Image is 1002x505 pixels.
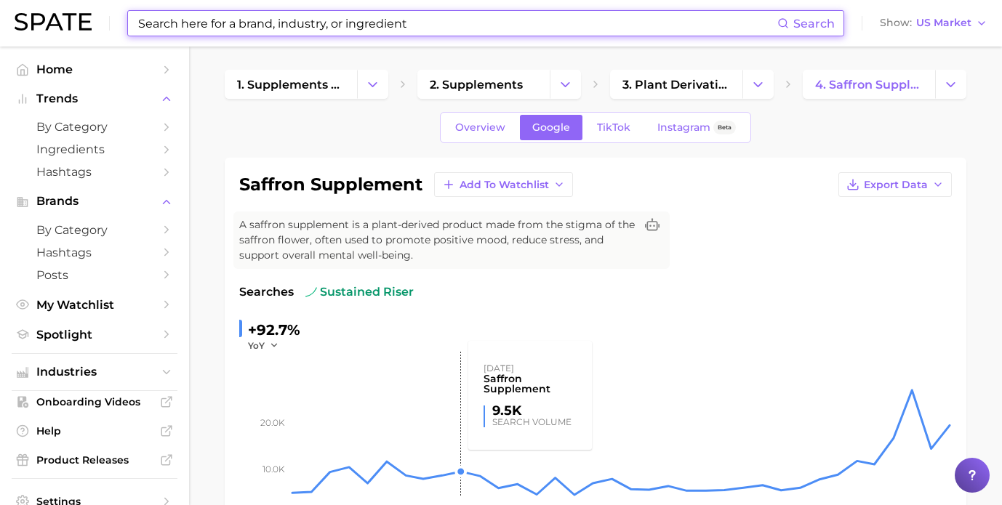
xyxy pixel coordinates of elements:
[12,219,177,241] a: by Category
[12,391,177,413] a: Onboarding Videos
[585,115,643,140] a: TikTok
[15,13,92,31] img: SPATE
[430,78,523,92] span: 2. supplements
[239,283,294,301] span: Searches
[460,179,549,191] span: Add to Watchlist
[248,318,300,342] div: +92.7%
[305,286,317,298] img: sustained riser
[443,115,518,140] a: Overview
[880,19,912,27] span: Show
[597,121,630,134] span: TikTok
[718,121,732,134] span: Beta
[645,115,748,140] a: InstagramBeta
[550,70,581,99] button: Change Category
[36,453,153,466] span: Product Releases
[12,116,177,138] a: by Category
[12,241,177,264] a: Hashtags
[36,165,153,179] span: Hashtags
[935,70,966,99] button: Change Category
[36,62,153,76] span: Home
[262,464,285,474] tspan: 10.0k
[36,395,153,408] span: Onboarding Videos
[12,88,177,110] button: Trends
[434,172,573,197] button: Add to Watchlist
[657,121,710,134] span: Instagram
[248,339,279,352] button: YoY
[36,195,153,208] span: Brands
[237,78,345,92] span: 1. supplements & ingestibles
[36,246,153,259] span: Hashtags
[36,223,153,237] span: by Category
[12,190,177,212] button: Brands
[12,138,177,161] a: Ingredients
[36,120,153,134] span: by Category
[225,70,357,99] a: 1. supplements & ingestibles
[239,176,422,193] h1: saffron supplement
[36,142,153,156] span: Ingredients
[36,298,153,312] span: My Watchlist
[36,424,153,437] span: Help
[417,70,550,99] a: 2. supplements
[12,161,177,183] a: Hashtags
[36,268,153,282] span: Posts
[357,70,388,99] button: Change Category
[12,361,177,383] button: Industries
[12,323,177,346] a: Spotlight
[12,449,177,471] a: Product Releases
[916,19,971,27] span: US Market
[36,92,153,105] span: Trends
[248,339,265,352] span: YoY
[36,328,153,342] span: Spotlight
[239,217,635,263] span: A saffron supplement is a plant-derived product made from the stigma of the saffron flower, often...
[622,78,730,92] span: 3. plant derivatives & extracts
[520,115,582,140] a: Google
[532,121,570,134] span: Google
[803,70,935,99] a: 4. saffron supplement
[455,121,505,134] span: Overview
[742,70,774,99] button: Change Category
[815,78,923,92] span: 4. saffron supplement
[838,172,952,197] button: Export Data
[137,11,777,36] input: Search here for a brand, industry, or ingredient
[12,420,177,442] a: Help
[12,58,177,81] a: Home
[876,14,991,33] button: ShowUS Market
[12,294,177,316] a: My Watchlist
[12,264,177,286] a: Posts
[610,70,742,99] a: 3. plant derivatives & extracts
[260,417,285,428] tspan: 20.0k
[305,283,414,301] span: sustained riser
[36,365,153,379] span: Industries
[793,17,835,31] span: Search
[864,179,928,191] span: Export Data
